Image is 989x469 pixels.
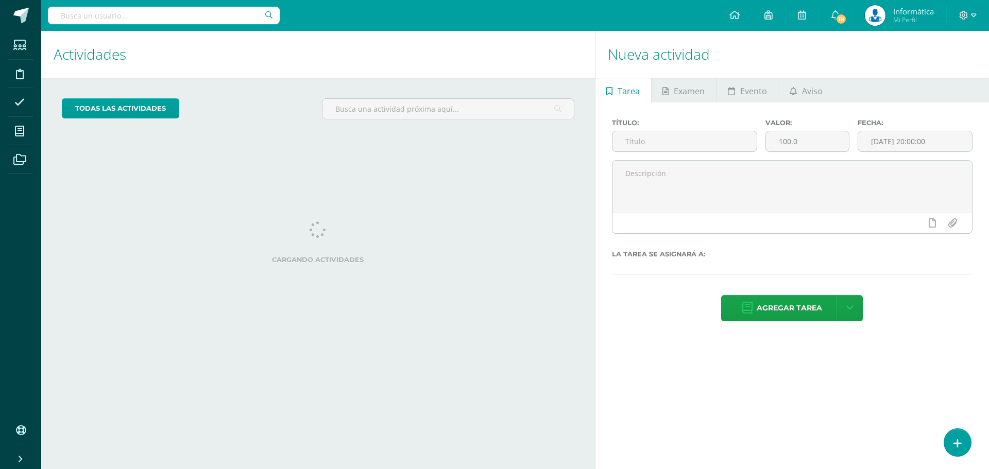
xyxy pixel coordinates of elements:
span: Tarea [618,79,640,103]
span: Mi Perfil [893,15,934,24]
input: Título [612,131,757,151]
label: Cargando actividades [62,256,574,264]
h1: Actividades [54,31,583,78]
span: Informática [893,6,934,16]
a: todas las Actividades [62,98,179,118]
img: da59f6ea21f93948affb263ca1346426.png [865,5,885,26]
a: Tarea [595,78,651,102]
span: Aviso [802,79,823,103]
span: Evento [740,79,767,103]
h1: Nueva actividad [608,31,977,78]
label: Título: [612,119,757,127]
label: Fecha: [858,119,973,127]
input: Busca un usuario... [48,7,280,24]
a: Aviso [778,78,833,102]
label: La tarea se asignará a: [612,250,973,258]
label: Valor: [765,119,849,127]
input: Puntos máximos [766,131,849,151]
a: Evento [717,78,778,102]
input: Fecha de entrega [858,131,972,151]
a: Examen [652,78,716,102]
span: Examen [674,79,705,103]
span: 18 [835,13,847,25]
input: Busca una actividad próxima aquí... [322,99,573,119]
span: Agregar tarea [757,296,822,321]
